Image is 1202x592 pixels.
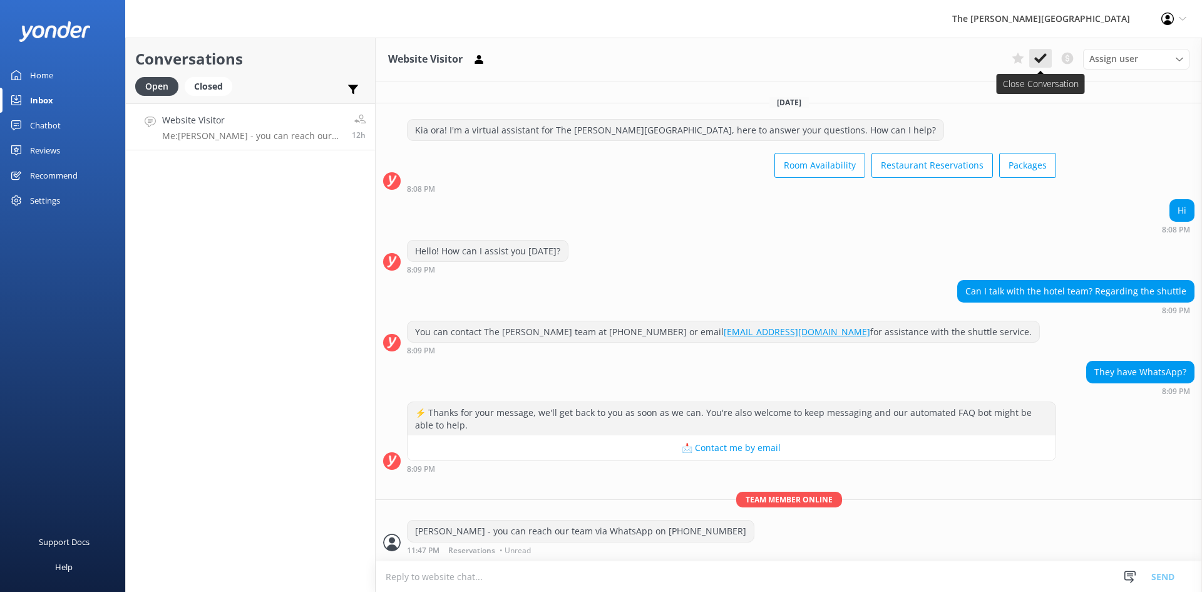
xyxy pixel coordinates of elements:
strong: 11:47 PM [407,547,439,554]
span: • Unread [500,547,531,554]
div: Settings [30,188,60,213]
div: Oct 03 2025 08:09pm (UTC +13:00) Pacific/Auckland [957,306,1194,314]
button: Packages [999,153,1056,178]
a: Website VisitorMe:[PERSON_NAME] - you can reach our team via WhatsApp on [PHONE_NUMBER]12h [126,103,375,150]
strong: 8:09 PM [407,266,435,274]
h3: Website Visitor [388,51,463,68]
div: Chatbot [30,113,61,138]
div: Oct 03 2025 08:09pm (UTC +13:00) Pacific/Auckland [407,346,1040,355]
div: Kia ora! I'm a virtual assistant for The [PERSON_NAME][GEOGRAPHIC_DATA], here to answer your ques... [408,120,943,141]
strong: 8:08 PM [1162,226,1190,234]
div: Can I talk with the hotel team? Regarding the shuttle [958,281,1194,302]
strong: 8:08 PM [407,185,435,193]
div: Reviews [30,138,60,163]
div: Oct 03 2025 08:09pm (UTC +13:00) Pacific/Auckland [407,265,568,274]
div: Home [30,63,53,88]
div: Hi [1170,200,1194,221]
div: Support Docs [39,529,90,554]
span: Oct 03 2025 11:47pm (UTC +13:00) Pacific/Auckland [352,130,366,140]
div: You can contact The [PERSON_NAME] team at [PHONE_NUMBER] or email for assistance with the shuttle... [408,321,1039,343]
img: yonder-white-logo.png [19,21,91,42]
h2: Conversations [135,47,366,71]
div: Closed [185,77,232,96]
strong: 8:09 PM [1162,307,1190,314]
span: Reservations [448,547,495,554]
div: Recommend [30,163,78,188]
span: [DATE] [769,97,809,108]
div: Oct 03 2025 08:09pm (UTC +13:00) Pacific/Auckland [1086,387,1194,395]
div: Inbox [30,88,53,113]
span: Assign user [1089,52,1138,66]
a: [EMAIL_ADDRESS][DOMAIN_NAME] [724,326,870,338]
button: Restaurant Reservations [871,153,993,178]
button: 📩 Contact me by email [408,435,1056,460]
p: Me: [PERSON_NAME] - you can reach our team via WhatsApp on [PHONE_NUMBER] [162,130,342,142]
div: Oct 03 2025 11:47pm (UTC +13:00) Pacific/Auckland [407,546,754,554]
strong: 8:09 PM [407,347,435,355]
div: Open [135,77,178,96]
div: ⚡ Thanks for your message, we'll get back to you as soon as we can. You're also welcome to keep m... [408,402,1056,435]
div: Hello! How can I assist you [DATE]? [408,241,568,262]
a: Closed [185,79,239,93]
div: [PERSON_NAME] - you can reach our team via WhatsApp on [PHONE_NUMBER] [408,521,754,542]
strong: 8:09 PM [1162,388,1190,395]
div: Oct 03 2025 08:08pm (UTC +13:00) Pacific/Auckland [407,184,1056,193]
div: Help [55,554,73,579]
strong: 8:09 PM [407,465,435,473]
h4: Website Visitor [162,113,342,127]
div: Oct 03 2025 08:08pm (UTC +13:00) Pacific/Auckland [1162,225,1194,234]
div: Assign User [1083,49,1189,69]
div: They have WhatsApp? [1087,361,1194,383]
span: Team member online [736,492,842,507]
a: Open [135,79,185,93]
button: Room Availability [774,153,865,178]
div: Oct 03 2025 08:09pm (UTC +13:00) Pacific/Auckland [407,464,1056,473]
